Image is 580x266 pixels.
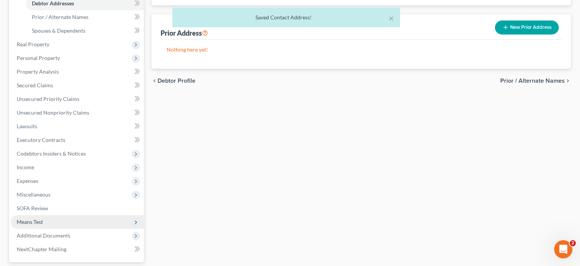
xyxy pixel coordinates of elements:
[17,55,60,61] span: Personal Property
[11,133,144,147] a: Executory Contracts
[17,205,48,211] span: SOFA Review
[500,78,565,84] span: Prior / Alternate Names
[167,46,556,54] p: Nothing here yet!
[17,137,65,143] span: Executory Contracts
[17,219,43,225] span: Means Test
[158,78,195,84] span: Debtor Profile
[17,164,34,170] span: Income
[500,78,571,84] button: Prior / Alternate Names chevron_right
[161,28,208,38] div: Prior Address
[17,191,50,198] span: Miscellaneous
[17,178,38,184] span: Expenses
[11,79,144,92] a: Secured Claims
[17,96,79,102] span: Unsecured Priority Claims
[17,82,53,88] span: Secured Claims
[11,92,144,106] a: Unsecured Priority Claims
[178,14,394,21] div: Saved Contact Address!
[11,65,144,79] a: Property Analysis
[17,232,70,239] span: Additional Documents
[11,201,144,215] a: SOFA Review
[17,41,49,47] span: Real Property
[565,78,571,84] i: chevron_right
[11,242,144,256] a: NextChapter Mailing
[151,78,158,84] i: chevron_left
[11,106,144,120] a: Unsecured Nonpriority Claims
[389,14,394,23] button: ×
[17,123,37,129] span: Lawsuits
[570,240,576,246] span: 2
[32,27,85,34] span: Spouses & Dependents
[17,150,86,157] span: Codebtors Insiders & Notices
[17,109,89,116] span: Unsecured Nonpriority Claims
[554,240,572,258] iframe: Intercom live chat
[17,68,59,75] span: Property Analysis
[151,78,195,84] button: chevron_left Debtor Profile
[17,246,66,252] span: NextChapter Mailing
[11,120,144,133] a: Lawsuits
